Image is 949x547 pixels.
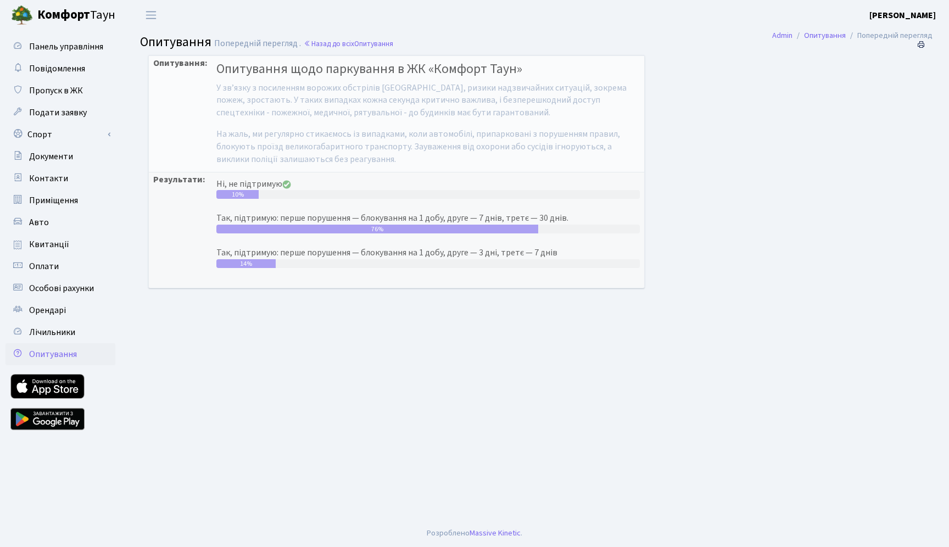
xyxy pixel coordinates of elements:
img: logo.png [11,4,33,26]
span: Авто [29,216,49,228]
a: Контакти [5,168,115,189]
span: У звʼязку з посиленням ворожих обстрілів [GEOGRAPHIC_DATA], ризики надзвичайних ситуацій, зокрема... [216,82,640,272]
span: Таун [37,6,115,25]
span: Подати заявку [29,107,87,119]
a: Спорт [5,124,115,146]
a: Приміщення [5,189,115,211]
a: Опитування [5,343,115,365]
a: Подати заявку [5,102,115,124]
strong: Результати: [153,174,205,186]
a: Admin [772,30,792,41]
span: Повідомлення [29,63,85,75]
div: 14% [216,259,276,268]
span: Попередній перегляд . [214,37,301,49]
span: Оплати [29,260,59,272]
div: 10% [216,190,259,199]
span: Опитування [29,348,77,360]
span: Особові рахунки [29,282,94,294]
div: Розроблено . [427,527,522,539]
span: Квитанції [29,238,69,250]
h4: Опитування щодо паркування в ЖК «Комфорт Таун» [216,62,640,77]
li: Попередній перегляд [846,30,933,42]
div: Так, підтримую: перше порушення — блокування на 1 добу, друге — 7 днів, третє — 30 днів. [216,212,640,225]
a: Документи [5,146,115,168]
span: Опитування [140,32,211,52]
a: Опитування [804,30,846,41]
span: Панель управління [29,41,103,53]
span: Контакти [29,172,68,185]
button: Переключити навігацію [137,6,165,24]
a: Massive Kinetic [470,527,521,539]
a: Особові рахунки [5,277,115,299]
a: Лічильники [5,321,115,343]
a: Оплати [5,255,115,277]
p: На жаль, ми регулярно стикаємось із випадками, коли автомобілі, припарковані з порушенням правил,... [216,128,640,166]
span: Пропуск в ЖК [29,85,83,97]
div: Так, підтримую: перше порушення — блокування на 1 добу, друге — 3 дні, третє — 7 днів [216,247,640,259]
span: Лічильники [29,326,75,338]
span: Приміщення [29,194,78,206]
a: Повідомлення [5,58,115,80]
a: Орендарі [5,299,115,321]
a: Квитанції [5,233,115,255]
div: 76% [216,225,538,233]
small: Голосів: 1161 [216,281,640,300]
a: Панель управління [5,36,115,58]
a: Назад до всіхОпитування [304,38,393,49]
strong: Опитування: [153,57,208,69]
b: [PERSON_NAME] [869,9,936,21]
span: Документи [29,150,73,163]
a: Авто [5,211,115,233]
nav: breadcrumb [756,24,949,47]
span: Орендарі [29,304,66,316]
b: Комфорт [37,6,90,24]
a: Пропуск в ЖК [5,80,115,102]
div: Ні, не підтримую [216,178,640,191]
span: Опитування [354,38,393,49]
a: [PERSON_NAME] [869,9,936,22]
